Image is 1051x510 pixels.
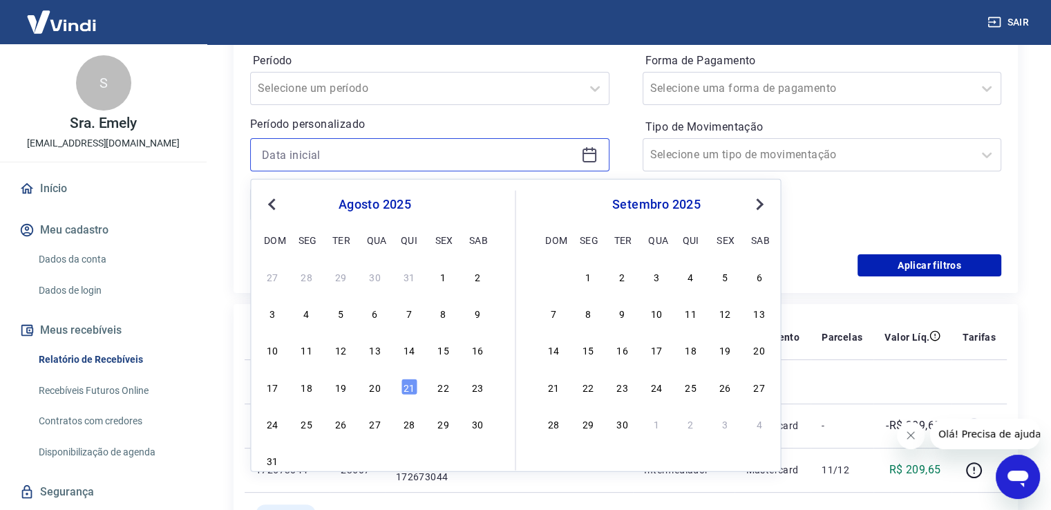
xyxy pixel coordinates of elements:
[299,378,315,395] div: Choose segunda-feira, 18 de agosto de 2025
[580,415,596,432] div: Choose segunda-feira, 29 de setembro de 2025
[963,330,996,344] p: Tarifas
[469,378,486,395] div: Choose sábado, 23 de agosto de 2025
[469,452,486,469] div: Choose sábado, 6 de setembro de 2025
[264,378,281,395] div: Choose domingo, 17 de agosto de 2025
[33,346,190,374] a: Relatório de Recebíveis
[250,116,609,133] p: Período personalizado
[299,415,315,432] div: Choose segunda-feira, 25 de agosto de 2025
[614,268,630,285] div: Choose terça-feira, 2 de setembro de 2025
[401,378,417,395] div: Choose quinta-feira, 21 de agosto de 2025
[544,196,770,213] div: setembro 2025
[545,415,562,432] div: Choose domingo, 28 de setembro de 2025
[435,305,451,321] div: Choose sexta-feira, 8 de agosto de 2025
[264,268,281,285] div: Choose domingo, 27 de julho de 2025
[580,268,596,285] div: Choose segunda-feira, 1 de setembro de 2025
[366,231,383,247] div: qua
[683,378,699,395] div: Choose quinta-feira, 25 de setembro de 2025
[545,378,562,395] div: Choose domingo, 21 de setembro de 2025
[435,268,451,285] div: Choose sexta-feira, 1 de agosto de 2025
[332,378,349,395] div: Choose terça-feira, 19 de agosto de 2025
[366,305,383,321] div: Choose quarta-feira, 6 de agosto de 2025
[751,341,768,358] div: Choose sábado, 20 de setembro de 2025
[435,452,451,469] div: Choose sexta-feira, 5 de setembro de 2025
[614,378,630,395] div: Choose terça-feira, 23 de setembro de 2025
[435,231,451,247] div: sex
[8,10,116,21] span: Olá! Precisa de ajuda?
[717,268,733,285] div: Choose sexta-feira, 5 de setembro de 2025
[614,415,630,432] div: Choose terça-feira, 30 de setembro de 2025
[751,196,768,213] button: Next Month
[751,268,768,285] div: Choose sábado, 6 de setembro de 2025
[33,377,190,405] a: Recebíveis Futuros Online
[717,305,733,321] div: Choose sexta-feira, 12 de setembro de 2025
[717,415,733,432] div: Choose sexta-feira, 3 de outubro de 2025
[33,407,190,435] a: Contratos com credores
[469,305,486,321] div: Choose sábado, 9 de agosto de 2025
[580,378,596,395] div: Choose segunda-feira, 22 de setembro de 2025
[401,305,417,321] div: Choose quinta-feira, 7 de agosto de 2025
[717,378,733,395] div: Choose sexta-feira, 26 de setembro de 2025
[401,452,417,469] div: Choose quinta-feira, 4 de setembro de 2025
[886,417,940,434] p: -R$ 209,65
[822,463,862,477] p: 11/12
[262,144,576,165] input: Data inicial
[614,231,630,247] div: ter
[614,341,630,358] div: Choose terça-feira, 16 de setembro de 2025
[435,378,451,395] div: Choose sexta-feira, 22 de agosto de 2025
[822,330,862,344] p: Parcelas
[401,341,417,358] div: Choose quinta-feira, 14 de agosto de 2025
[264,341,281,358] div: Choose domingo, 10 de agosto de 2025
[683,268,699,285] div: Choose quinta-feira, 4 de setembro de 2025
[70,116,138,131] p: Sra. Emely
[751,231,768,247] div: sab
[648,415,665,432] div: Choose quarta-feira, 1 de outubro de 2025
[469,415,486,432] div: Choose sábado, 30 de agosto de 2025
[332,415,349,432] div: Choose terça-feira, 26 de agosto de 2025
[401,415,417,432] div: Choose quinta-feira, 28 de agosto de 2025
[858,254,1001,276] button: Aplicar filtros
[366,268,383,285] div: Choose quarta-feira, 30 de julho de 2025
[469,268,486,285] div: Choose sábado, 2 de agosto de 2025
[264,305,281,321] div: Choose domingo, 3 de agosto de 2025
[332,268,349,285] div: Choose terça-feira, 29 de julho de 2025
[683,415,699,432] div: Choose quinta-feira, 2 de outubro de 2025
[299,341,315,358] div: Choose segunda-feira, 11 de agosto de 2025
[822,419,862,433] p: -
[27,136,180,151] p: [EMAIL_ADDRESS][DOMAIN_NAME]
[17,173,190,204] a: Início
[332,452,349,469] div: Choose terça-feira, 2 de setembro de 2025
[263,196,280,213] button: Previous Month
[884,330,929,344] p: Valor Líq.
[366,452,383,469] div: Choose quarta-feira, 3 de setembro de 2025
[648,305,665,321] div: Choose quarta-feira, 10 de setembro de 2025
[751,415,768,432] div: Choose sábado, 4 de outubro de 2025
[366,341,383,358] div: Choose quarta-feira, 13 de agosto de 2025
[17,1,106,43] img: Vindi
[262,266,487,471] div: month 2025-08
[435,415,451,432] div: Choose sexta-feira, 29 de agosto de 2025
[17,477,190,507] a: Segurança
[897,422,925,449] iframe: Fechar mensagem
[648,268,665,285] div: Choose quarta-feira, 3 de setembro de 2025
[545,268,562,285] div: Choose domingo, 31 de agosto de 2025
[435,341,451,358] div: Choose sexta-feira, 15 de agosto de 2025
[580,305,596,321] div: Choose segunda-feira, 8 de setembro de 2025
[544,266,770,433] div: month 2025-09
[253,53,607,69] label: Período
[332,341,349,358] div: Choose terça-feira, 12 de agosto de 2025
[401,268,417,285] div: Choose quinta-feira, 31 de julho de 2025
[648,341,665,358] div: Choose quarta-feira, 17 de setembro de 2025
[299,268,315,285] div: Choose segunda-feira, 28 de julho de 2025
[545,305,562,321] div: Choose domingo, 7 de setembro de 2025
[751,378,768,395] div: Choose sábado, 27 de setembro de 2025
[469,341,486,358] div: Choose sábado, 16 de agosto de 2025
[645,53,999,69] label: Forma de Pagamento
[580,231,596,247] div: seg
[366,378,383,395] div: Choose quarta-feira, 20 de agosto de 2025
[683,231,699,247] div: qui
[264,415,281,432] div: Choose domingo, 24 de agosto de 2025
[264,231,281,247] div: dom
[889,462,941,478] p: R$ 209,65
[683,305,699,321] div: Choose quinta-feira, 11 de setembro de 2025
[299,305,315,321] div: Choose segunda-feira, 4 de agosto de 2025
